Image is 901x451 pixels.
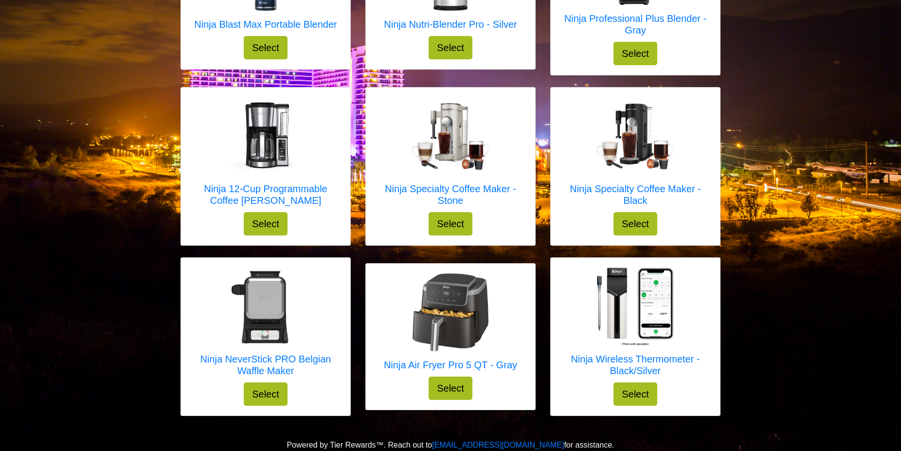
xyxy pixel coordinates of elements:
[613,212,657,235] button: Select
[244,382,288,406] button: Select
[560,353,710,377] h5: Ninja Wireless Thermometer - Black/Silver
[244,212,288,235] button: Select
[191,97,341,212] a: Ninja 12-Cup Programmable Coffee Brewer Ninja 12-Cup Programmable Coffee [PERSON_NAME]
[432,441,564,449] a: [EMAIL_ADDRESS][DOMAIN_NAME]
[412,103,489,169] img: Ninja Specialty Coffee Maker - Stone
[376,183,525,206] h5: Ninja Specialty Coffee Maker - Stone
[613,382,657,406] button: Select
[194,18,337,30] h5: Ninja Blast Max Portable Blender
[596,104,674,170] img: Ninja Specialty Coffee Maker - Black
[191,353,341,377] h5: Ninja NeverStick PRO Belgian Waffle Maker
[227,268,305,345] img: Ninja NeverStick PRO Belgian Waffle Maker
[429,377,472,400] button: Select
[227,97,305,175] img: Ninja 12-Cup Programmable Coffee Brewer
[287,441,614,449] span: Powered by Tier Rewards™. Reach out to for assistance.
[560,13,710,36] h5: Ninja Professional Plus Blender - Gray
[429,212,472,235] button: Select
[191,268,341,382] a: Ninja NeverStick PRO Belgian Waffle Maker Ninja NeverStick PRO Belgian Waffle Maker
[560,268,710,382] a: Ninja Wireless Thermometer - Black/Silver Ninja Wireless Thermometer - Black/Silver
[244,36,288,59] button: Select
[191,183,341,206] h5: Ninja 12-Cup Programmable Coffee [PERSON_NAME]
[560,97,710,212] a: Ninja Specialty Coffee Maker - Black Ninja Specialty Coffee Maker - Black
[560,183,710,206] h5: Ninja Specialty Coffee Maker - Black
[412,273,489,351] img: Ninja Air Fryer Pro 5 QT - Gray
[384,359,517,371] h5: Ninja Air Fryer Pro 5 QT - Gray
[429,36,472,59] button: Select
[376,97,525,212] a: Ninja Specialty Coffee Maker - Stone Ninja Specialty Coffee Maker - Stone
[613,42,657,65] button: Select
[384,18,517,30] h5: Ninja Nutri-Blender Pro - Silver
[596,268,674,345] img: Ninja Wireless Thermometer - Black/Silver
[384,273,517,377] a: Ninja Air Fryer Pro 5 QT - Gray Ninja Air Fryer Pro 5 QT - Gray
